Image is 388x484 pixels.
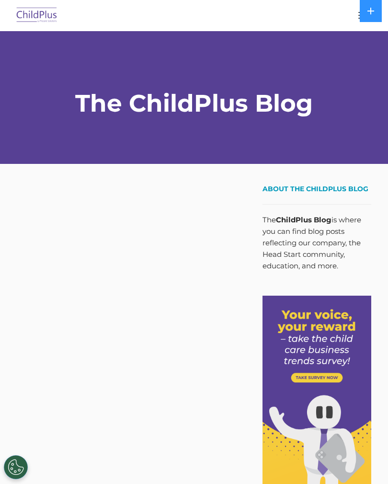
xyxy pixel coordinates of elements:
img: ChildPlus by Procare Solutions [14,4,59,27]
strong: ChildPlus Blog [276,215,331,224]
button: Cookies Settings [4,455,28,479]
p: The is where you can find blog posts reflecting our company, the Head Start community, education,... [262,214,371,272]
strong: The ChildPlus Blog [75,89,313,118]
span: About the ChildPlus Blog [262,184,368,193]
